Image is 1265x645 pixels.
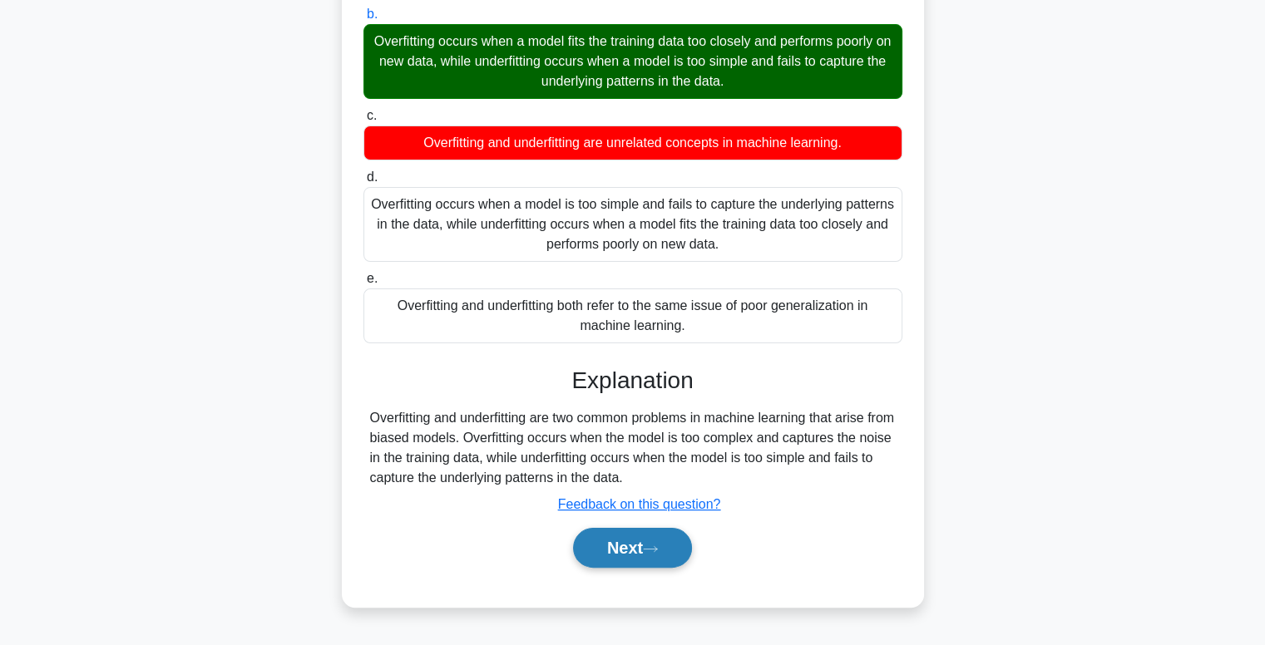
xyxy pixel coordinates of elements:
button: Next [573,528,692,568]
div: Overfitting and underfitting both refer to the same issue of poor generalization in machine learn... [363,288,902,343]
span: d. [367,170,378,184]
span: e. [367,271,378,285]
span: b. [367,7,378,21]
h3: Explanation [373,367,892,395]
div: Overfitting and underfitting are unrelated concepts in machine learning. [363,126,902,160]
a: Feedback on this question? [558,497,721,511]
div: Overfitting and underfitting are two common problems in machine learning that arise from biased m... [370,408,896,488]
div: Overfitting occurs when a model fits the training data too closely and performs poorly on new dat... [363,24,902,99]
div: Overfitting occurs when a model is too simple and fails to capture the underlying patterns in the... [363,187,902,262]
span: c. [367,108,377,122]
